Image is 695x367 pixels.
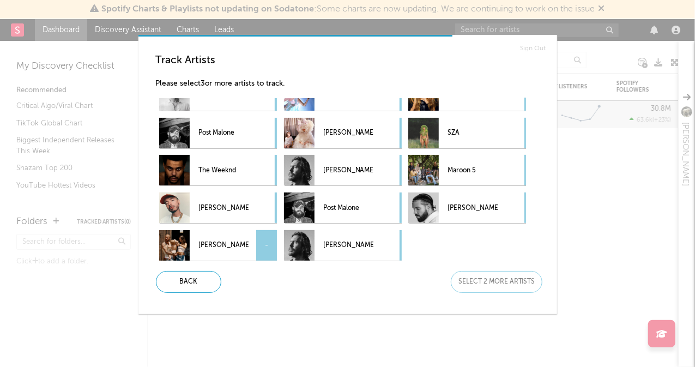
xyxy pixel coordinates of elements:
div: [PERSON_NAME] [284,230,402,261]
p: [PERSON_NAME] [323,121,373,146]
p: The Weeknd [198,158,249,183]
div: [PERSON_NAME] [408,192,526,223]
div: [PERSON_NAME] [284,118,402,148]
p: Please select 3 or more artists to track. [156,77,548,91]
div: [PERSON_NAME] [284,155,402,185]
div: Maroon 5 [408,155,526,185]
div: Post Malone [284,192,402,223]
div: [PERSON_NAME] [159,192,277,223]
div: [PERSON_NAME]- [159,230,277,261]
p: [PERSON_NAME] [448,196,498,220]
p: Maroon 5 [448,158,498,183]
div: - [256,230,277,261]
div: Post Malone [159,118,277,148]
div: The Weeknd [159,155,277,185]
a: Sign Out [521,42,546,55]
p: [PERSON_NAME] [198,196,249,220]
div: SZA [408,118,526,148]
p: [PERSON_NAME] [323,233,373,258]
p: Post Malone [198,121,249,146]
h3: Track Artists [156,54,548,67]
p: [PERSON_NAME] [323,158,373,183]
p: SZA [448,121,498,146]
div: Back [156,271,221,293]
p: [PERSON_NAME] [198,233,249,258]
p: Post Malone [323,196,373,220]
